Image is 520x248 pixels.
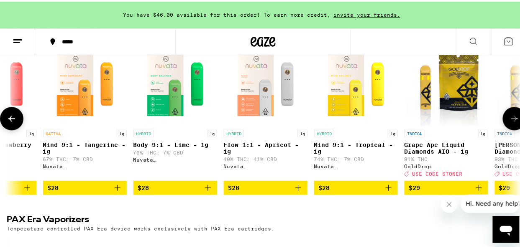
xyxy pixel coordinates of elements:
[314,179,398,193] button: Add to bag
[495,128,515,136] p: INDICA
[405,140,488,153] p: Grape Ape Liquid Diamonds AIO - 1g
[412,170,463,175] span: USE CODE STONER
[314,162,398,167] div: Nuvata ([GEOGRAPHIC_DATA])
[493,215,520,241] iframe: Button to launch messaging window
[7,224,274,230] p: Temperature controlled PAX Era device works exclusively with PAX Era cartridges.
[499,183,510,190] span: $29
[441,195,458,211] iframe: Close message
[461,193,520,211] iframe: Message from company
[405,128,425,136] p: INDICA
[138,183,149,190] span: $28
[224,40,307,179] a: Open page for Flow 1:1 - Apricot - 1g from Nuvata (CA)
[133,155,217,161] div: Nuvata ([GEOGRAPHIC_DATA])
[318,183,330,190] span: $28
[43,162,127,167] div: Nuvata ([GEOGRAPHIC_DATA])
[314,40,398,179] a: Open page for Mind 9:1 - Tropical - 1g from Nuvata (CA)
[123,10,330,16] span: You have $46.00 available for this order! To earn more credit,
[405,179,488,193] button: Add to bag
[224,140,307,153] p: Flow 1:1 - Apricot - 1g
[26,128,36,136] p: 1g
[405,162,488,167] div: GoldDrop
[43,128,63,136] p: SATIVA
[388,128,398,136] p: 1g
[224,162,307,167] div: Nuvata ([GEOGRAPHIC_DATA])
[133,40,217,124] img: Nuvata (CA) - Body 9:1 - Lime - 1g
[314,128,334,136] p: HYBRID
[224,128,244,136] p: HYBRID
[47,183,59,190] span: $28
[314,140,398,153] p: Mind 9:1 - Tropical - 1g
[43,155,127,160] p: 67% THC: 7% CBD
[133,140,217,147] p: Body 9:1 - Lime - 1g
[492,214,520,224] a: (18)
[228,183,239,190] span: $28
[330,10,403,16] span: invite your friends.
[224,40,307,124] img: Nuvata (CA) - Flow 1:1 - Apricot - 1g
[207,128,217,136] p: 1g
[43,40,127,179] a: Open page for Mind 9:1 - Tangerine - 1g from Nuvata (CA)
[405,155,488,160] p: 91% THC
[297,128,307,136] p: 1g
[314,40,398,124] img: Nuvata (CA) - Mind 9:1 - Tropical - 1g
[7,214,479,224] h2: PAX Era Vaporizers
[405,40,488,179] a: Open page for Grape Ape Liquid Diamonds AIO - 1g from GoldDrop
[5,6,60,13] span: Hi. Need any help?
[314,155,398,160] p: 74% THC: 7% CBD
[43,140,127,153] p: Mind 9:1 - Tangerine - 1g
[43,179,127,193] button: Add to bag
[117,128,127,136] p: 1g
[133,179,217,193] button: Add to bag
[224,179,307,193] button: Add to bag
[224,155,307,160] p: 40% THC: 41% CBD
[133,128,154,136] p: HYBRID
[407,40,485,124] img: GoldDrop - Grape Ape Liquid Diamonds AIO - 1g
[133,148,217,154] p: 70% THC: 7% CBD
[133,40,217,179] a: Open page for Body 9:1 - Lime - 1g from Nuvata (CA)
[409,183,420,190] span: $29
[478,128,488,136] p: 1g
[43,40,127,124] img: Nuvata (CA) - Mind 9:1 - Tangerine - 1g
